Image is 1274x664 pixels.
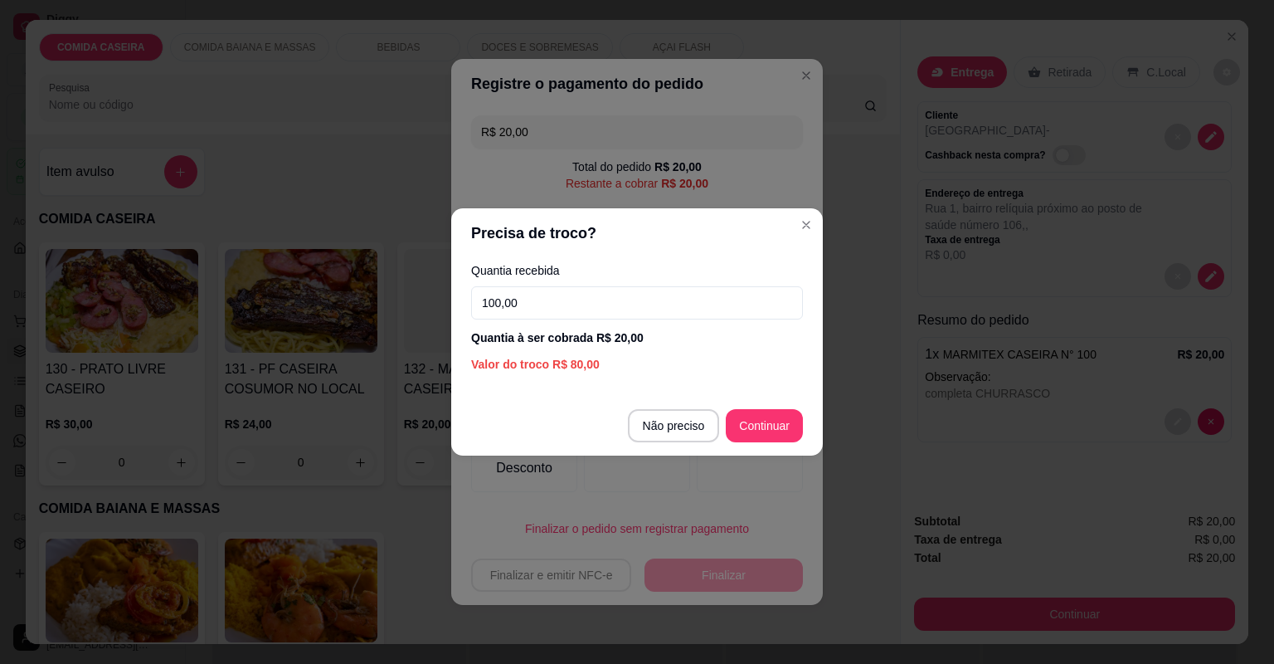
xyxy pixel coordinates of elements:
[471,265,803,276] label: Quantia recebida
[451,208,823,258] header: Precisa de troco?
[471,356,803,373] div: Valor do troco R$ 80,00
[726,409,803,442] button: Continuar
[628,409,720,442] button: Não preciso
[471,330,803,346] div: Quantia à ser cobrada R$ 20,00
[793,212,819,238] button: Close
